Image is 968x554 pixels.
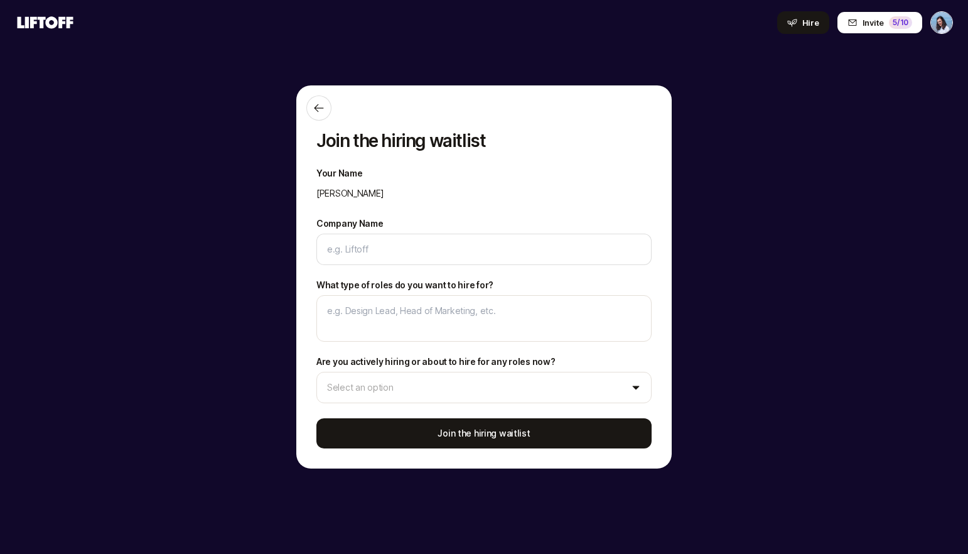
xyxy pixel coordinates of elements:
[316,186,652,201] p: [PERSON_NAME]
[316,418,652,448] button: Join the hiring waitlist
[863,16,884,29] span: Invite
[316,278,652,293] label: What type of roles do you want to hire for?
[316,131,652,151] p: Join the hiring waitlist
[327,242,641,257] input: e.g. Liftoff
[802,16,819,29] span: Hire
[316,354,555,369] label: Are you actively hiring or about to hire for any roles now?
[930,11,953,34] button: Dan Tase
[889,16,912,29] div: 5 /10
[777,11,829,34] button: Hire
[837,11,923,34] button: Invite5/10
[316,166,652,181] p: Your Name
[931,12,952,33] img: Dan Tase
[316,216,384,231] label: Company Name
